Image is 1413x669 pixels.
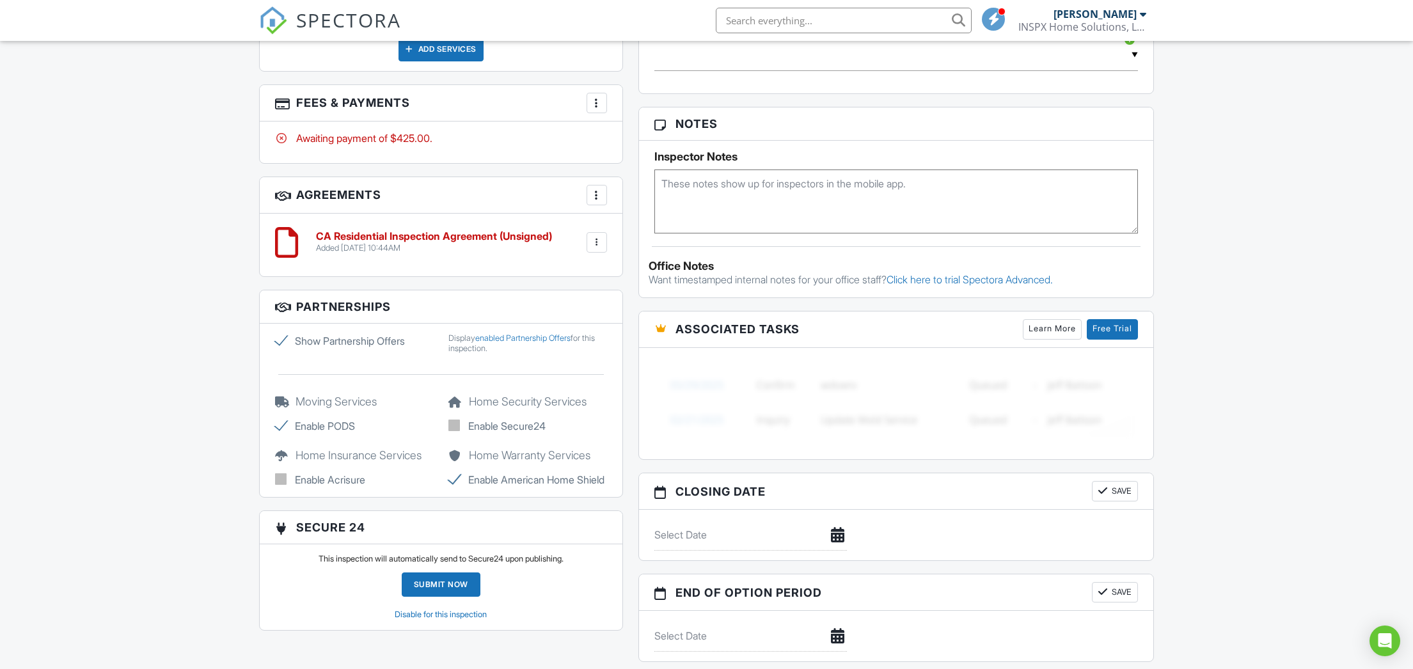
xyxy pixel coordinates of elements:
[675,320,800,338] span: Associated Tasks
[649,260,1144,272] div: Office Notes
[260,511,622,544] h3: Secure 24
[448,449,607,462] h5: Home Warranty Services
[639,107,1154,141] h3: Notes
[448,418,607,434] label: Enable Secure24
[395,610,487,619] a: Disable for this inspection
[1092,582,1138,602] button: Save
[399,37,484,61] div: Add Services
[448,472,607,487] label: Enable American Home Shield
[1023,319,1082,340] a: Learn More
[316,231,552,242] h6: CA Residential Inspection Agreement (Unsigned)
[316,231,552,253] a: CA Residential Inspection Agreement (Unsigned) Added [DATE] 10:44AM
[275,472,434,487] label: Enable Acrisure
[716,8,972,33] input: Search everything...
[654,519,847,551] input: Select Date
[275,333,434,349] label: Show Partnership Offers
[654,150,1139,163] h5: Inspector Notes
[260,177,622,214] h3: Agreements
[887,273,1053,286] a: Click here to trial Spectora Advanced.
[654,358,1139,447] img: blurred-tasks-251b60f19c3f713f9215ee2a18cbf2105fc2d72fcd585247cf5e9ec0c957c1dd.png
[654,620,847,652] input: Select Date
[296,6,401,33] span: SPECTORA
[260,85,622,122] h3: Fees & Payments
[475,333,571,343] a: enabled Partnership Offers
[259,6,287,35] img: The Best Home Inspection Software - Spectora
[675,584,822,601] span: End of Option Period
[275,449,434,462] h5: Home Insurance Services
[275,395,434,408] h5: Moving Services
[448,333,607,354] div: Display for this inspection.
[275,131,607,145] div: Awaiting payment of $425.00.
[1054,8,1137,20] div: [PERSON_NAME]
[316,243,552,253] div: Added [DATE] 10:44AM
[448,395,607,408] h5: Home Security Services
[259,17,401,44] a: SPECTORA
[319,554,564,564] p: This inspection will automatically send to Secure24 upon publishing.
[1092,481,1138,501] button: Save
[275,418,434,434] label: Enable PODS
[649,272,1144,287] p: Want timestamped internal notes for your office staff?
[1018,20,1146,33] div: INSPX Home Solutions, LLC
[1087,319,1138,340] a: Free Trial
[1370,626,1400,656] div: Open Intercom Messenger
[402,572,480,597] a: Submit Now
[675,483,766,500] span: Closing date
[260,290,622,324] h3: Partnerships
